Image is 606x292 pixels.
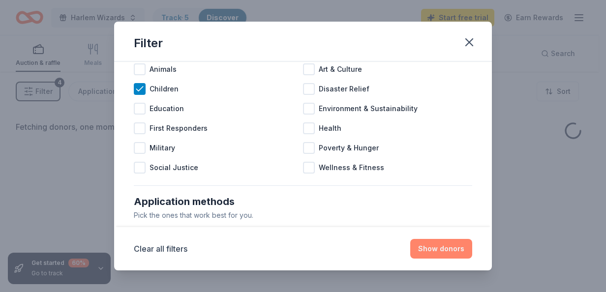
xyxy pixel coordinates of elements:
[134,209,472,221] div: Pick the ones that work best for you.
[319,122,341,134] span: Health
[410,239,472,259] button: Show donors
[150,63,177,75] span: Animals
[134,243,187,255] button: Clear all filters
[134,35,163,51] div: Filter
[319,83,369,95] span: Disaster Relief
[319,162,384,174] span: Wellness & Fitness
[150,142,175,154] span: Military
[319,63,362,75] span: Art & Culture
[150,122,208,134] span: First Responders
[150,162,198,174] span: Social Justice
[150,103,184,115] span: Education
[134,194,472,209] div: Application methods
[319,142,379,154] span: Poverty & Hunger
[150,83,179,95] span: Children
[319,103,418,115] span: Environment & Sustainability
